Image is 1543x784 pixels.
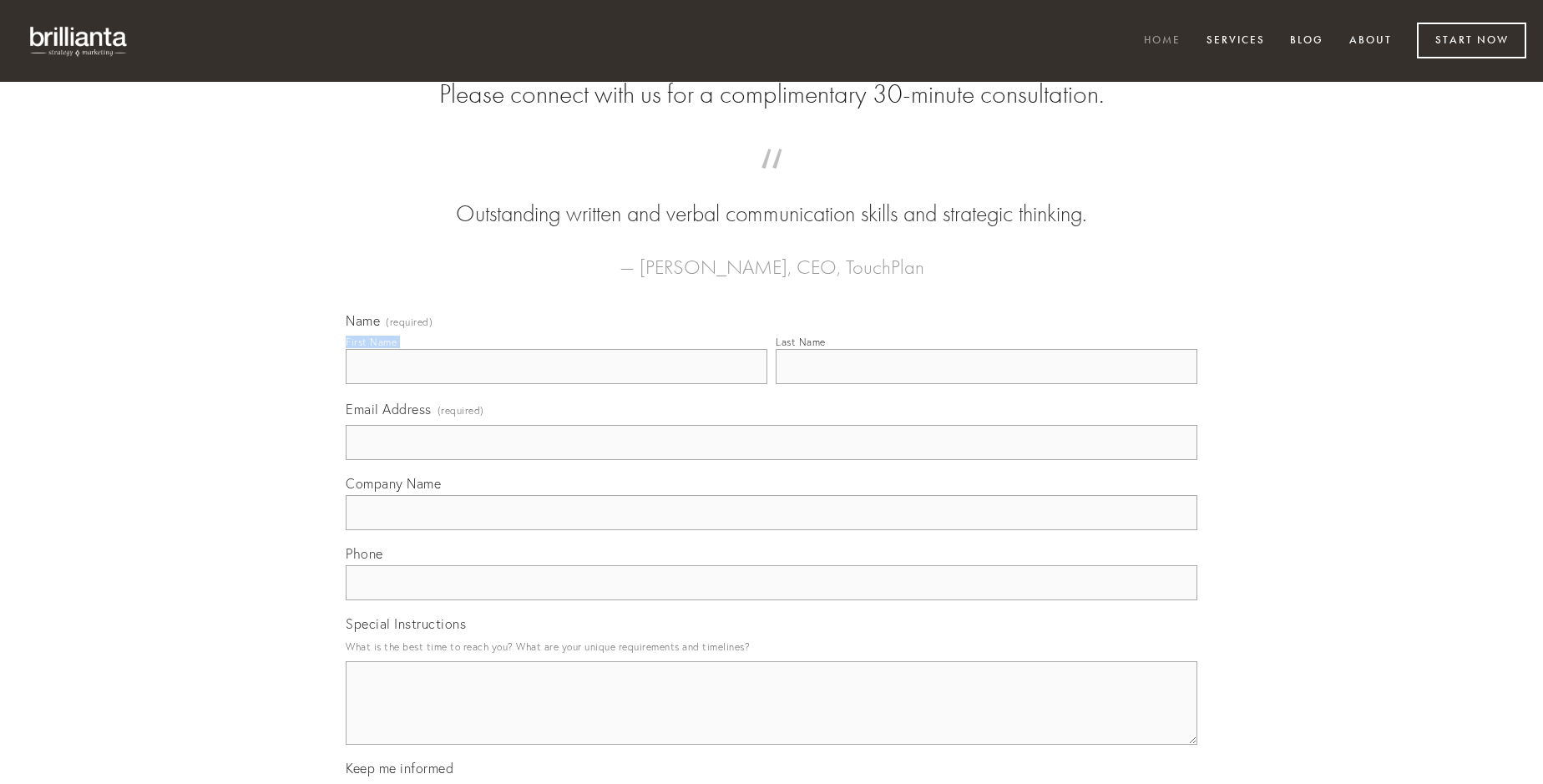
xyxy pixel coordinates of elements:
[1279,28,1334,55] a: Blog
[1417,23,1526,58] a: Start Now
[438,399,484,422] span: (required)
[346,545,383,562] span: Phone
[346,760,453,776] span: Keep me informed
[1133,28,1191,55] a: Home
[372,230,1171,284] figcaption: — [PERSON_NAME], CEO, TouchPlan
[346,78,1197,110] h2: Please connect with us for a complimentary 30-minute consultation.
[346,401,432,417] span: Email Address
[346,615,466,632] span: Special Instructions
[776,336,826,348] div: Last Name
[372,165,1171,230] blockquote: Outstanding written and verbal communication skills and strategic thinking.
[346,312,380,329] span: Name
[1338,28,1403,55] a: About
[346,635,1197,658] p: What is the best time to reach you? What are your unique requirements and timelines?
[17,17,142,65] img: brillianta - research, strategy, marketing
[386,317,433,327] span: (required)
[1196,28,1276,55] a: Services
[346,336,397,348] div: First Name
[372,165,1171,198] span: “
[346,475,441,492] span: Company Name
